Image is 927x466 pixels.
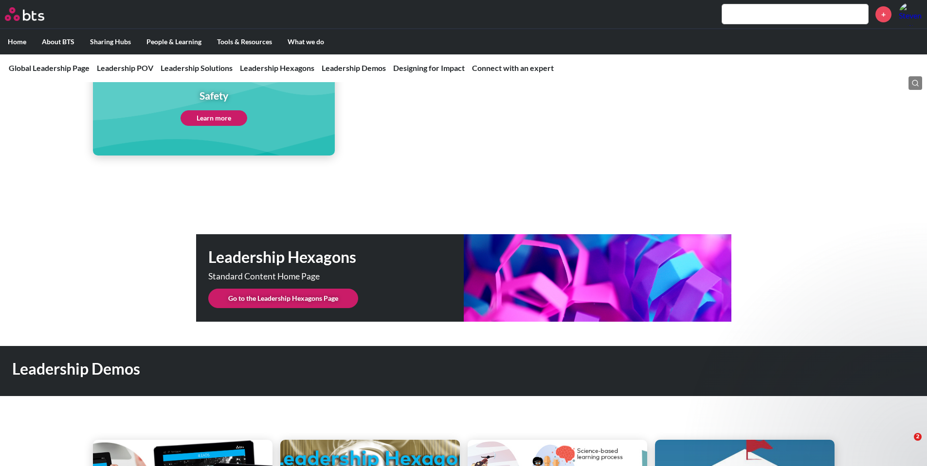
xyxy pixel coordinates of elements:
a: Go to the Leadership Hexagons Page [208,289,358,308]
img: Steven Low [899,2,922,26]
h1: Leadership Demos [12,358,644,380]
a: Profile [899,2,922,26]
a: Go home [5,7,62,21]
span: 2 [914,433,922,441]
label: What we do [280,29,332,54]
a: Leadership POV [97,63,153,72]
a: Leadership Hexagons [240,63,314,72]
a: + [875,6,891,22]
a: Global Leadership Page [9,63,90,72]
label: About BTS [34,29,82,54]
label: People & Learning [139,29,209,54]
a: Leadership Solutions [161,63,233,72]
iframe: Intercom notifications message [732,258,927,440]
a: Designing for Impact [393,63,465,72]
a: Leadership Demos [322,63,386,72]
label: Tools & Resources [209,29,280,54]
a: Learn more [181,110,247,126]
p: Standard Content Home Page [208,272,413,281]
h1: Leadership Hexagons [208,246,464,268]
img: BTS Logo [5,7,44,21]
iframe: Intercom live chat [894,433,917,456]
h1: Safety [181,88,247,103]
label: Sharing Hubs [82,29,139,54]
a: Connect with an expert [472,63,554,72]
